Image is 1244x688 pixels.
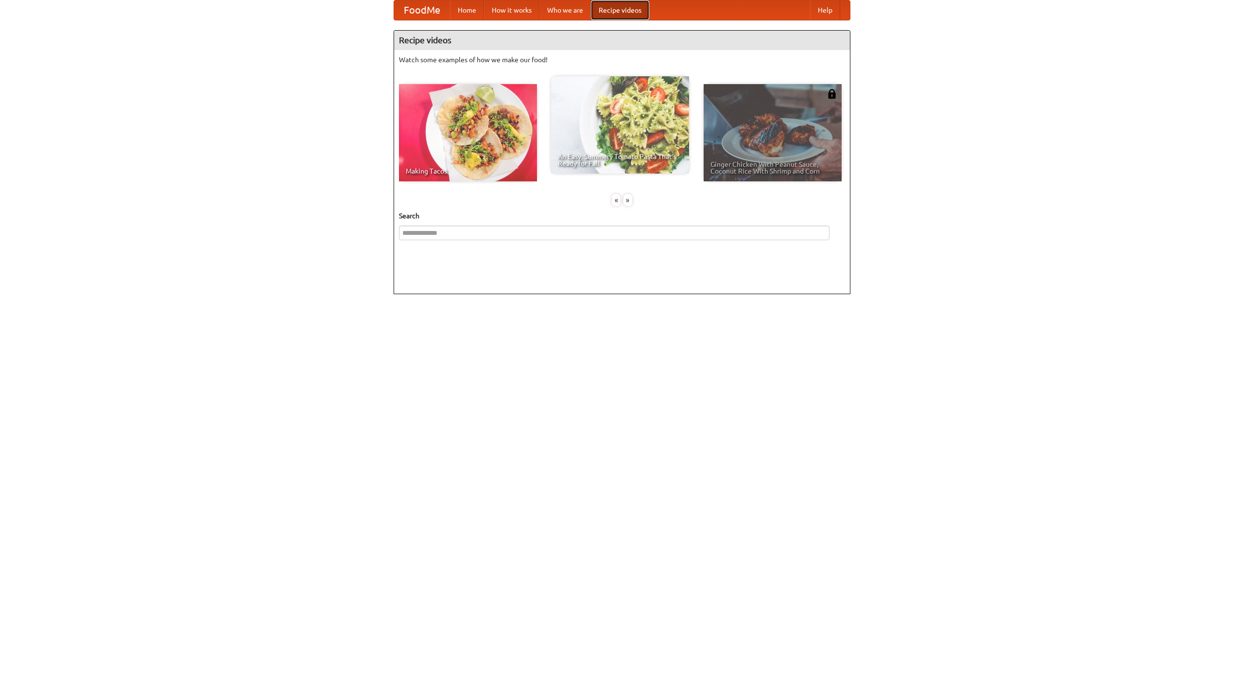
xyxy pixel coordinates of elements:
a: How it works [484,0,539,20]
a: Home [450,0,484,20]
h5: Search [399,211,845,221]
p: Watch some examples of how we make our food! [399,55,845,65]
a: FoodMe [394,0,450,20]
a: Making Tacos [399,84,537,181]
a: An Easy, Summery Tomato Pasta That's Ready for Fall [551,76,689,174]
a: Recipe videos [591,0,649,20]
img: 483408.png [827,89,837,99]
div: « [612,194,621,206]
div: » [623,194,632,206]
a: Help [810,0,840,20]
span: Making Tacos [406,168,530,175]
a: Who we are [539,0,591,20]
h4: Recipe videos [394,31,850,50]
span: An Easy, Summery Tomato Pasta That's Ready for Fall [558,153,682,167]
